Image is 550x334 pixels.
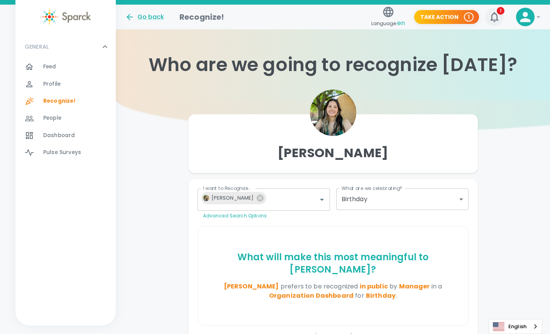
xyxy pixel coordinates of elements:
div: Language [489,319,542,334]
button: Language:en [368,3,408,31]
button: Open [316,194,327,205]
span: Birthday [366,291,396,300]
span: in public [360,282,388,291]
a: Profile [15,76,116,93]
div: GENERAL [15,35,116,58]
span: prefers to be recognized for [269,282,442,300]
a: Dashboard [15,127,116,144]
p: GENERAL [25,43,49,51]
h4: [PERSON_NAME] [278,145,388,161]
span: en [397,19,405,27]
a: People [15,110,116,127]
span: People [43,114,61,122]
span: Feed [43,63,56,71]
a: Recognize! [15,93,116,110]
a: Advanced Search Options [203,212,267,219]
img: Picture of Annabel Su [203,195,209,201]
span: in a [269,282,442,300]
span: Language: [371,18,405,29]
span: 1 [497,7,504,15]
span: by [388,282,430,291]
img: Picture of Annabel Su [310,90,356,136]
a: Feed [15,58,116,75]
label: I want to Recognize... [203,185,251,192]
h1: Who are we going to recognize [DATE]? [116,54,550,76]
div: GENERAL [15,58,116,164]
p: . [201,282,465,300]
button: Take Action 1 [414,10,479,24]
span: Organization Dashboard [269,291,354,300]
h1: Recognize! [179,11,224,23]
div: Picture of Annabel Su[PERSON_NAME] [201,192,267,204]
span: Manager [399,282,430,291]
a: Pulse Surveys [15,144,116,161]
span: [PERSON_NAME] [207,193,259,202]
aside: Language selected: English [489,319,542,334]
label: What are we celebrating? [342,185,402,192]
span: Profile [43,80,61,88]
span: Dashboard [43,132,75,139]
span: Recognize! [43,97,76,105]
a: Sparck logo [15,8,116,26]
span: [PERSON_NAME] [224,282,279,291]
p: What will make this most meaningful to [PERSON_NAME] ? [201,251,465,276]
div: Birthday [342,195,456,203]
button: 1 [485,8,504,26]
img: Sparck logo [41,8,91,26]
span: Pulse Surveys [43,149,81,156]
button: Go back [125,12,164,22]
a: English [489,319,542,334]
p: 1 [468,13,470,21]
